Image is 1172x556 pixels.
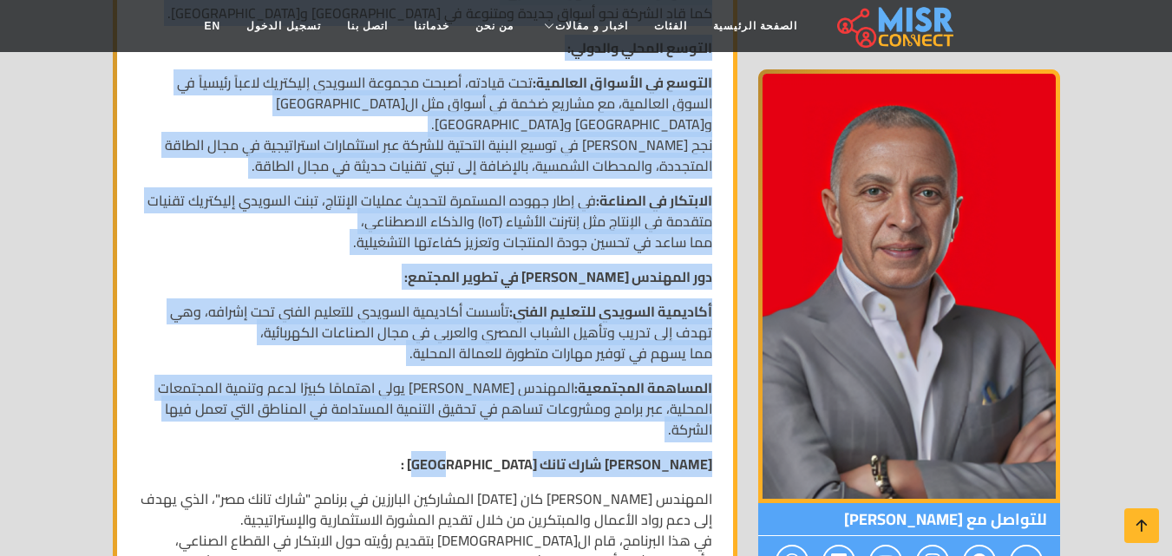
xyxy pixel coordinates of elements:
strong: التوسع في الأسواق العالمية: [533,69,712,95]
strong: الابتكار في الصناعة: [596,187,712,213]
img: أحمد السويدي [758,69,1060,503]
p: تأسست أكاديمية السويدي للتعليم الفني تحت إشرافه، وهي تهدف إلى تدريب وتأهيل الشباب المصري والعربي ... [138,301,712,363]
p: تحت قيادته، أصبحت مجموعة السويدي إليكتريك لاعباً رئيسياً في السوق العالمية، مع مشاريع ضخمة في أسو... [138,72,712,176]
strong: دور المهندس [PERSON_NAME] في تطوير المجتمع: [404,264,712,290]
a: اخبار و مقالات [527,10,641,43]
a: خدماتنا [401,10,462,43]
a: تسجيل الدخول [233,10,333,43]
a: اتصل بنا [334,10,401,43]
strong: [PERSON_NAME] شارك تانك [GEOGRAPHIC_DATA] : [401,451,712,477]
a: EN [192,10,234,43]
a: الصفحة الرئيسية [700,10,810,43]
strong: المساهمة المجتمعية: [574,375,712,401]
a: الفئات [641,10,700,43]
a: من نحن [462,10,527,43]
span: اخبار و مقالات [555,18,628,34]
p: في إطار جهوده المستمرة لتحديث عمليات الإنتاج، تبنت السويدي إليكتريك تقنيات متقدمة في الإنتاج مثل ... [138,190,712,252]
strong: أكاديمية السويدي للتعليم الفني: [509,298,712,324]
span: للتواصل مع [PERSON_NAME] [758,503,1060,536]
img: main.misr_connect [837,4,953,48]
p: المهندس [PERSON_NAME] يولي اهتمامًا كبيرًا لدعم وتنمية المجتمعات المحلية، عبر برامج ومشروعات تساه... [138,377,712,440]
